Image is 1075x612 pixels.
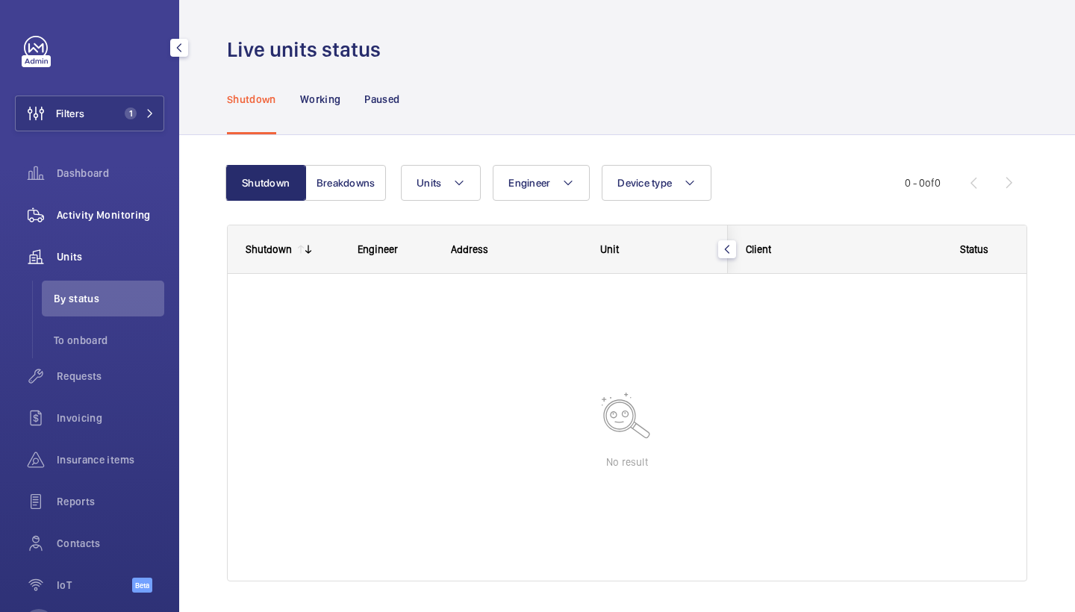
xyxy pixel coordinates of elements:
span: Status [960,243,988,255]
button: Engineer [493,165,590,201]
span: Activity Monitoring [57,207,164,222]
button: Device type [602,165,711,201]
span: 1 [125,107,137,119]
div: Shutdown [246,243,292,255]
span: Filters [56,106,84,121]
p: Working [300,92,340,107]
button: Filters1 [15,96,164,131]
h1: Live units status [227,36,390,63]
span: To onboard [54,333,164,348]
span: IoT [57,578,132,593]
span: Invoicing [57,410,164,425]
span: Engineer [358,243,398,255]
span: Units [57,249,164,264]
p: Paused [364,92,399,107]
div: Unit [600,243,710,255]
span: Address [451,243,488,255]
span: of [925,177,935,189]
span: Client [746,243,771,255]
span: Device type [617,177,672,189]
span: 0 - 0 0 [905,178,941,188]
span: Insurance items [57,452,164,467]
span: Beta [132,578,152,593]
p: Shutdown [227,92,276,107]
span: Requests [57,369,164,384]
span: Contacts [57,536,164,551]
button: Breakdowns [305,165,386,201]
span: Dashboard [57,166,164,181]
span: Engineer [508,177,550,189]
button: Units [401,165,481,201]
span: By status [54,291,164,306]
span: Reports [57,494,164,509]
span: Units [417,177,441,189]
button: Shutdown [225,165,306,201]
